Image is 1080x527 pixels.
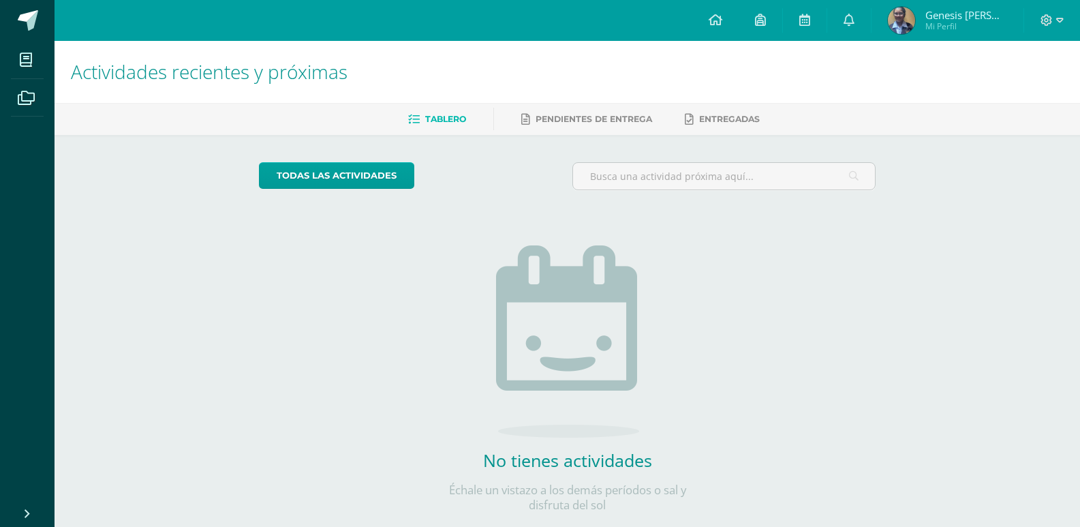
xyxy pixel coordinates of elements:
span: Pendientes de entrega [536,114,652,124]
h2: No tienes actividades [431,449,704,472]
a: todas las Actividades [259,162,414,189]
span: Mi Perfil [925,20,1007,32]
span: Entregadas [699,114,760,124]
a: Tablero [408,108,466,130]
span: Actividades recientes y próximas [71,59,348,85]
span: Tablero [425,114,466,124]
span: Genesis [PERSON_NAME] [925,8,1007,22]
a: Pendientes de entrega [521,108,652,130]
a: Entregadas [685,108,760,130]
img: no_activities.png [496,245,639,438]
p: Échale un vistazo a los demás períodos o sal y disfruta del sol [431,483,704,513]
img: 671f33dad8b6447ef94b107f856c3377.png [888,7,915,34]
input: Busca una actividad próxima aquí... [573,163,875,190]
